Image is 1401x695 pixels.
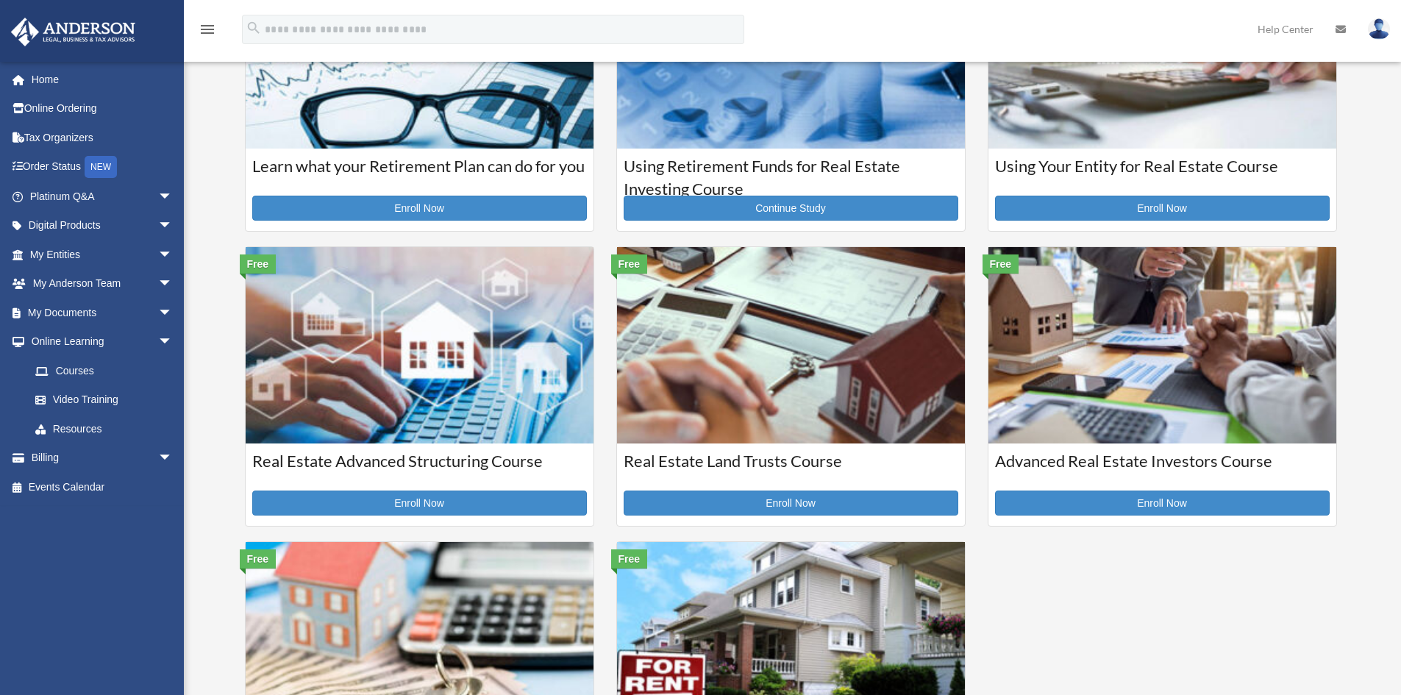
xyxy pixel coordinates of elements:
[199,26,216,38] a: menu
[158,211,188,241] span: arrow_drop_down
[85,156,117,178] div: NEW
[10,182,195,211] a: Platinum Q&Aarrow_drop_down
[995,491,1330,516] a: Enroll Now
[10,327,195,357] a: Online Learningarrow_drop_down
[995,155,1330,192] h3: Using Your Entity for Real Estate Course
[10,443,195,473] a: Billingarrow_drop_down
[1368,18,1390,40] img: User Pic
[158,269,188,299] span: arrow_drop_down
[7,18,140,46] img: Anderson Advisors Platinum Portal
[158,182,188,212] span: arrow_drop_down
[995,196,1330,221] a: Enroll Now
[624,155,958,192] h3: Using Retirement Funds for Real Estate Investing Course
[158,327,188,357] span: arrow_drop_down
[624,491,958,516] a: Enroll Now
[10,152,195,182] a: Order StatusNEW
[611,254,648,274] div: Free
[10,211,195,240] a: Digital Productsarrow_drop_down
[158,240,188,270] span: arrow_drop_down
[158,298,188,328] span: arrow_drop_down
[10,123,195,152] a: Tax Organizers
[240,254,277,274] div: Free
[624,450,958,487] h3: Real Estate Land Trusts Course
[199,21,216,38] i: menu
[10,240,195,269] a: My Entitiesarrow_drop_down
[252,450,587,487] h3: Real Estate Advanced Structuring Course
[611,549,648,569] div: Free
[10,94,195,124] a: Online Ordering
[995,450,1330,487] h3: Advanced Real Estate Investors Course
[10,269,195,299] a: My Anderson Teamarrow_drop_down
[10,472,195,502] a: Events Calendar
[10,65,195,94] a: Home
[240,549,277,569] div: Free
[252,155,587,192] h3: Learn what your Retirement Plan can do for you
[21,356,188,385] a: Courses
[10,298,195,327] a: My Documentsarrow_drop_down
[252,196,587,221] a: Enroll Now
[624,196,958,221] a: Continue Study
[246,20,262,36] i: search
[158,443,188,474] span: arrow_drop_down
[252,491,587,516] a: Enroll Now
[21,385,195,415] a: Video Training
[21,414,195,443] a: Resources
[983,254,1019,274] div: Free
